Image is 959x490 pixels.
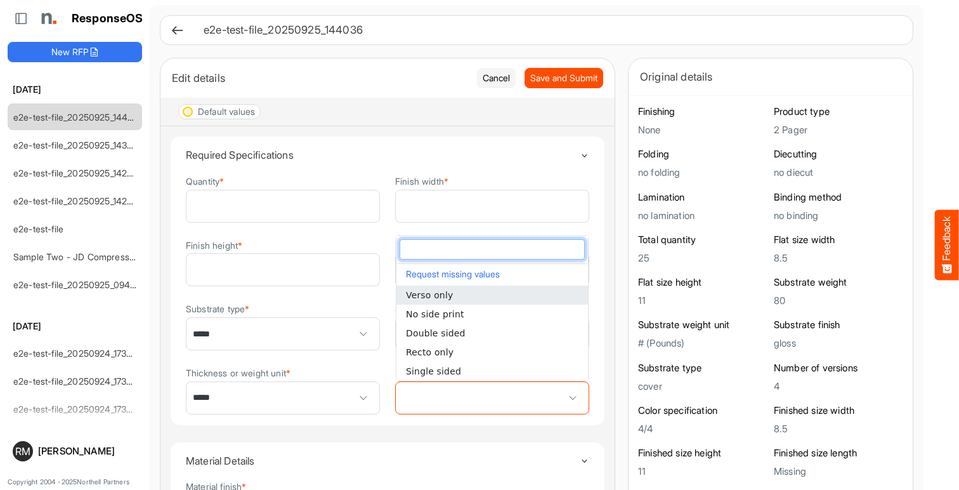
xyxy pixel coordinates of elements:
a: e2e-test-file_20250925_144036 [13,112,144,122]
h5: 8.5 [774,253,903,263]
a: Sample Two - JD Compressed 2 [13,251,148,262]
label: Quantity [186,176,224,186]
div: dropdownlist [396,235,589,381]
span: RM [15,446,30,456]
h6: Substrate finish [774,319,903,331]
button: Feedback [935,210,959,281]
a: e2e-test-file_20250924_173651 [13,348,140,359]
label: Thickness or weight unit [186,368,290,378]
span: No side print [406,309,464,319]
h6: Finished size height [638,447,767,460]
h6: Number of versions [774,362,903,374]
img: Northell [35,6,60,31]
h6: Finishing [638,105,767,118]
label: Unit of measure [395,241,465,250]
h5: 11 [638,466,767,477]
h6: Substrate weight [774,276,903,289]
h6: Flat size width [774,234,903,246]
h6: Substrate weight unit [638,319,767,331]
h5: no diecut [774,167,903,178]
span: Recto only [406,347,453,357]
h6: Lamination [638,191,767,204]
label: Substrate type [186,304,249,314]
h6: Finished size length [774,447,903,460]
h5: no folding [638,167,767,178]
h5: # (Pounds) [638,338,767,348]
h6: Diecutting [774,148,903,161]
h6: [DATE] [8,83,142,96]
summary: Toggle content [186,136,589,173]
button: Save and Submit Progress [525,68,603,88]
h1: ResponseOS [72,12,143,25]
ul: popup [396,286,588,381]
h5: None [638,124,767,135]
summary: Toggle content [186,442,589,479]
h5: 4/4 [638,423,767,434]
h5: 80 [774,295,903,306]
a: e2e-test-file_20250925_142812 [13,168,141,178]
h6: Flat size height [638,276,767,289]
a: e2e-test-file_20250925_142434 [13,195,144,206]
h5: Missing [774,466,903,477]
h6: [DATE] [8,319,142,333]
h6: e2e-test-file_20250925_144036 [204,25,892,36]
h5: no lamination [638,210,767,221]
span: Double sided [406,328,466,338]
h6: Color specification [638,404,767,417]
h5: 11 [638,295,767,306]
h5: 25 [638,253,767,263]
button: Request missing values [403,266,582,282]
span: Single sided [406,366,461,376]
h5: cover [638,381,767,392]
button: New RFP [8,42,142,62]
label: Finish height [186,241,242,250]
h4: Required Specifications [186,149,580,161]
button: Cancel [477,68,516,88]
span: Save and Submit [530,71,597,85]
h6: Folding [638,148,767,161]
h6: Binding method [774,191,903,204]
a: e2e-test-file_20250925_143615 [13,140,141,150]
div: Default values [198,107,255,116]
div: Edit details [172,69,467,87]
a: e2e-test-file_20250925_094054 [13,279,147,290]
h4: Material Details [186,455,580,467]
h5: 8.5 [774,423,903,434]
h5: 4 [774,381,903,392]
label: Finish width [395,176,448,186]
input: dropdownlistfilter [400,240,584,259]
a: e2e-test-file [13,223,63,234]
h6: Substrate type [638,362,767,374]
div: [PERSON_NAME] [38,446,137,456]
h6: Finished size width [774,404,903,417]
label: Substrate thickness or weight [395,304,521,314]
a: e2e-test-file_20250924_173550 [13,376,143,387]
h6: Total quantity [638,234,767,246]
h5: gloss [774,338,903,348]
label: Printed sides [395,368,453,378]
h6: Product type [774,105,903,118]
span: Verso only [406,290,453,300]
h5: no binding [774,210,903,221]
div: Original details [640,68,901,86]
h5: 2 Pager [774,124,903,135]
